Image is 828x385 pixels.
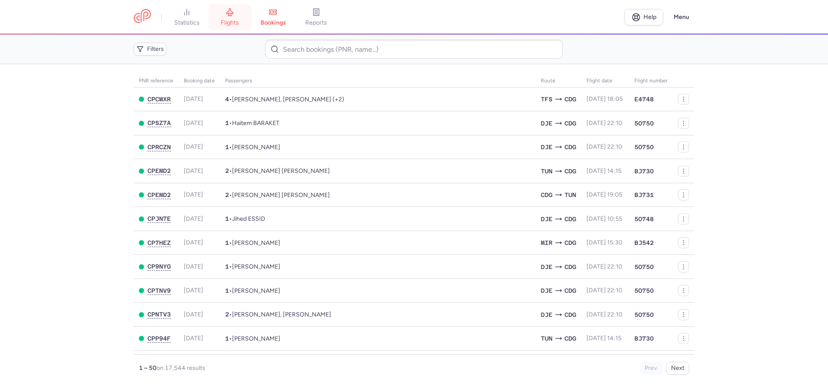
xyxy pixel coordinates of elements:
span: [DATE] 22:10 [586,263,622,270]
span: CPSZ7A [147,119,171,126]
span: 1 [225,119,229,126]
span: CPEMD2 [147,191,171,198]
th: PNR reference [134,75,179,88]
span: CPEMD2 [147,167,171,174]
span: 2 [225,191,229,198]
span: on 17,544 results [157,364,205,372]
th: Passengers [220,75,536,88]
span: Sarra AMARA [232,239,280,247]
span: [DATE] 14:15 [586,167,621,175]
span: 5O750 [634,143,654,151]
span: [DATE] [184,215,203,222]
button: CPSZ7A [147,119,171,127]
span: [DATE] 19:05 [586,191,622,198]
span: [DATE] [184,167,203,175]
button: CPEMD2 [147,191,171,199]
span: [DATE] 10:55 [586,215,622,222]
a: statistics [165,8,208,27]
span: 1 [225,215,229,222]
span: CDG [541,190,552,200]
span: Filters [147,46,164,53]
span: [DATE] [184,335,203,342]
span: • [225,287,280,294]
span: 4 [225,96,229,103]
span: • [225,167,330,175]
span: Haitem BARAKET [232,119,279,127]
span: 1 [225,144,229,150]
span: [DATE] 22:10 [586,311,622,318]
span: statistics [174,19,200,27]
strong: 1 – 50 [139,364,157,372]
span: CDG [565,142,576,152]
span: TUN [541,334,552,343]
span: bookings [260,19,286,27]
a: Help [624,9,663,25]
span: • [225,144,280,151]
span: CDG [565,119,576,128]
span: Mohamed BEN AMMAR [232,144,280,151]
a: CitizenPlane red outlined logo [134,9,151,25]
span: [DATE] 22:10 [586,119,622,127]
span: [DATE] 18:05 [586,95,623,103]
span: CDG [565,238,576,247]
span: Theo HORVATH [232,287,280,294]
span: CDG [565,166,576,176]
span: DJE [541,142,552,152]
span: [DATE] [184,95,203,103]
span: 1 [225,287,229,294]
span: CDG [565,286,576,295]
span: BJ731 [634,191,654,199]
a: bookings [251,8,295,27]
button: CPP94F [147,335,171,342]
span: [DATE] [184,263,203,270]
span: Lotfi KHOUJA BACH, Malek SAKESLI [232,167,330,175]
span: DJE [541,310,552,319]
span: BJ542 [634,238,654,247]
input: Search bookings (PNR, name...) [265,40,562,59]
span: 5O750 [634,310,654,319]
th: Booking date [179,75,220,88]
span: CPTNV9 [147,287,171,294]
span: CPRCZN [147,144,171,150]
span: • [225,239,280,247]
button: CPEMD2 [147,167,171,175]
span: 2 [225,311,229,318]
button: CPJN7E [147,215,171,222]
span: Hamza JARBOUI, Hanen JARBOUI [232,311,331,318]
span: DJE [541,262,552,272]
span: flights [221,19,239,27]
span: Maroua CHAOUAT [232,335,280,342]
button: CP9NYG [147,263,171,270]
span: MIR [541,238,552,247]
th: Route [536,75,581,88]
span: CPJN7E [147,215,171,222]
span: [DATE] [184,143,203,150]
button: CP7HEZ [147,239,171,247]
span: E4748 [634,95,654,103]
a: reports [295,8,338,27]
span: Mehmet CELIK, Selda CELIK, Eren CELIK, Ela Nur Zeynep CELIK [232,96,344,103]
span: TUN [565,190,576,200]
span: • [225,311,331,318]
span: 5O750 [634,263,654,271]
button: Filters [134,43,166,56]
span: CDG [565,262,576,272]
a: flights [208,8,251,27]
span: CDG [565,214,576,224]
button: Menu [668,9,694,25]
span: CDG [565,310,576,319]
span: 5O748 [634,215,654,223]
span: DJE [541,119,552,128]
button: CPNTV3 [147,311,171,318]
span: • [225,263,280,270]
span: DJE [541,214,552,224]
button: CPTNV9 [147,287,171,294]
span: [DATE] [184,119,203,127]
span: Jihed ESSID [232,215,265,222]
span: 1 [225,335,229,342]
button: CPCWXR [147,96,171,103]
button: Prev. [640,362,663,375]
